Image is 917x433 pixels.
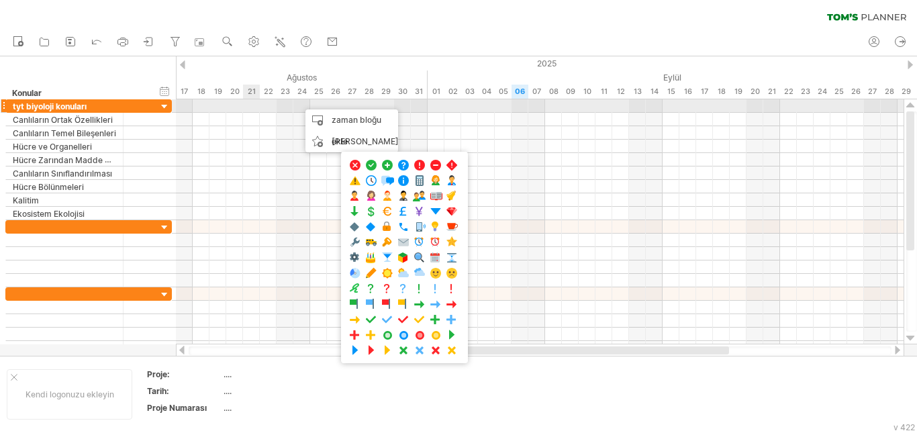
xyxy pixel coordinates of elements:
font: Hücre ve Organelleri [13,142,92,152]
div: Cuma, 5 Eylül 2025 [495,85,512,99]
font: 02 [448,87,458,96]
font: Canlıların Temel Bileşenleri [13,128,116,138]
div: Cumartesi, 13 Eylül 2025 [629,85,646,99]
font: Kalitim [13,195,39,205]
font: Proje Numarası [147,403,207,413]
font: 19 [214,87,222,96]
div: Pazartesi, 25 Ağustos 2025 [310,85,327,99]
div: Pazar, 31 Ağustos 2025 [411,85,428,99]
div: Salı, 26 Ağustos 2025 [327,85,344,99]
div: Cuma, 12 Eylül 2025 [612,85,629,99]
font: Ekosistem Ekolojisi [13,209,85,219]
div: Pazar, 14 Eylül 2025 [646,85,663,99]
font: 07 [532,87,541,96]
div: Çarşamba, 27 Ağustos 2025 [344,85,360,99]
font: .... [224,369,232,379]
font: 28 [365,87,374,96]
div: Cumartesi, 20 Eylül 2025 [746,85,763,99]
font: .... [224,403,232,413]
font: 28 [885,87,894,96]
div: Pazartesi, 29 Eylül 2025 [898,85,914,99]
font: 06 [515,87,525,96]
div: Pazar, 21 Eylül 2025 [763,85,780,99]
font: 18 [197,87,205,96]
font: 31 [415,87,423,96]
div: Perşembe, 18 Eylül 2025 [713,85,730,99]
font: 23 [801,87,810,96]
font: Canlıların Ortak Özellikleri [13,115,113,125]
font: 12 [617,87,625,96]
font: 17 [181,87,188,96]
font: 19 [734,87,742,96]
div: Çarşamba, 24 Eylül 2025 [814,85,830,99]
div: Perşembe, 11 Eylül 2025 [595,85,612,99]
div: Cumartesi, 27 Eylül 2025 [864,85,881,99]
font: 29 [381,87,391,96]
font: [PERSON_NAME] [332,136,399,146]
font: Ağustos [287,73,317,83]
font: 10 [583,87,591,96]
div: Pazartesi, 18 Ağustos 2025 [193,85,209,99]
font: 09 [566,87,575,96]
font: 27 [348,87,356,96]
font: 20 [230,87,240,96]
font: 01 [432,87,440,96]
div: Perşembe, 21 Ağustos 2025 [243,85,260,99]
font: 29 [902,87,911,96]
font: 03 [465,87,475,96]
font: 22 [784,87,793,96]
font: 04 [482,87,491,96]
font: Kendi logonuzu ekleyin [26,389,114,399]
font: 17 [701,87,708,96]
div: Pazartesi, 8 Eylül 2025 [545,85,562,99]
font: Hücre Zarından Madde Geçişi. [13,154,130,165]
div: Çarşamba, 17 Eylül 2025 [696,85,713,99]
font: 2025 [537,58,557,68]
div: Salı, 9 Eylül 2025 [562,85,579,99]
div: Çarşamba, 20 Ağustos 2025 [226,85,243,99]
div: Pazar, 24 Ağustos 2025 [293,85,310,99]
font: Proje: [147,369,170,379]
font: .... [224,386,232,396]
font: 11 [601,87,608,96]
div: Salı, 19 Ağustos 2025 [209,85,226,99]
div: Perşembe, 4 Eylül 2025 [478,85,495,99]
div: Pazartesi, 15 Eylül 2025 [663,85,679,99]
font: 13 [634,87,642,96]
font: 21 [768,87,776,96]
div: Pazar, 28 Eylül 2025 [881,85,898,99]
div: Çarşamba, 3 Eylül 2025 [461,85,478,99]
div: Cumartesi, 23 Ağustos 2025 [277,85,293,99]
font: v 422 [894,422,915,432]
div: Pazartesi, 22 Eylül 2025 [780,85,797,99]
div: Pazar, 17 Ağustos 2025 [176,85,193,99]
div: Salı, 2 Eylül 2025 [444,85,461,99]
div: Cuma, 26 Eylül 2025 [847,85,864,99]
div: Cumartesi, 30 Ağustos 2025 [394,85,411,99]
font: 15 [667,87,675,96]
font: 16 [684,87,692,96]
font: 24 [818,87,827,96]
font: 27 [868,87,877,96]
div: Cuma, 19 Eylül 2025 [730,85,746,99]
font: Tarih: [147,386,169,396]
font: 18 [718,87,726,96]
font: Eylül [663,73,681,83]
font: Konular [12,88,42,98]
font: 26 [851,87,861,96]
font: 25 [834,87,844,96]
font: zaman bloğu ekle [332,115,381,146]
font: 23 [281,87,290,96]
div: Perşembe, 28 Ağustos 2025 [360,85,377,99]
div: Pazartesi, 1 Eylül 2025 [428,85,444,99]
font: 25 [314,87,324,96]
div: Salı, 23 Eylül 2025 [797,85,814,99]
font: 22 [264,87,273,96]
div: Salı, 16 Eylül 2025 [679,85,696,99]
div: Pazar, 7 Eylül 2025 [528,85,545,99]
font: tyt biyoloji konuları [13,101,87,111]
div: Cuma, 29 Ağustos 2025 [377,85,394,99]
font: 21 [248,87,256,96]
div: Çarşamba, 10 Eylül 2025 [579,85,595,99]
font: 20 [751,87,760,96]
